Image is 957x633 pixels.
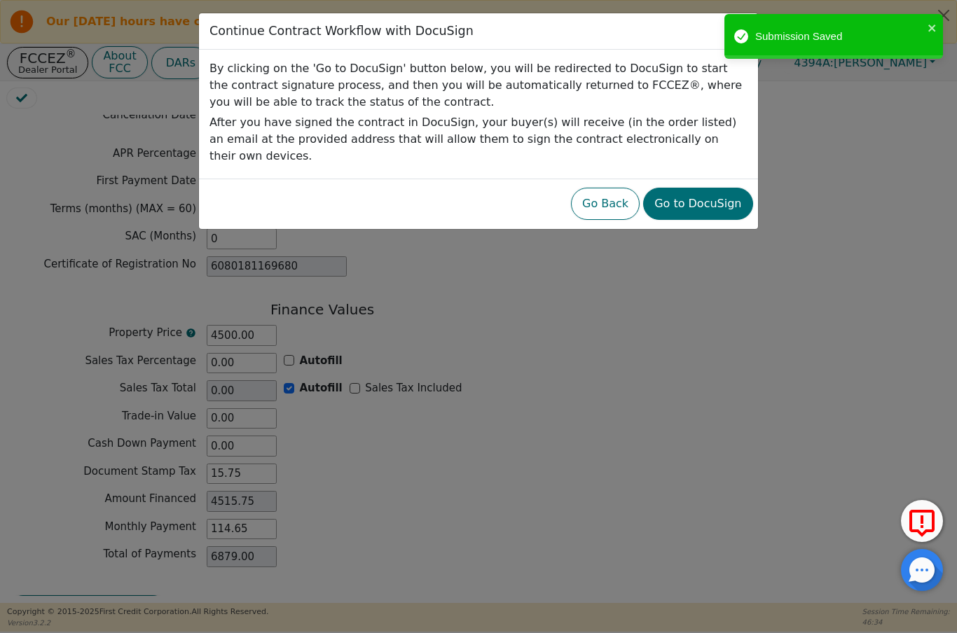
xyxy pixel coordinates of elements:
[209,60,748,111] p: By clicking on the 'Go to DocuSign' button below, you will be redirected to DocuSign to start the...
[571,188,640,220] button: Go Back
[755,29,923,45] div: Submission Saved
[209,24,474,39] h3: Continue Contract Workflow with DocuSign
[643,188,752,220] button: Go to DocuSign
[209,114,748,165] p: After you have signed the contract in DocuSign, your buyer(s) will receive (in the order listed) ...
[901,500,943,542] button: Report Error to FCC
[928,20,937,36] button: close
